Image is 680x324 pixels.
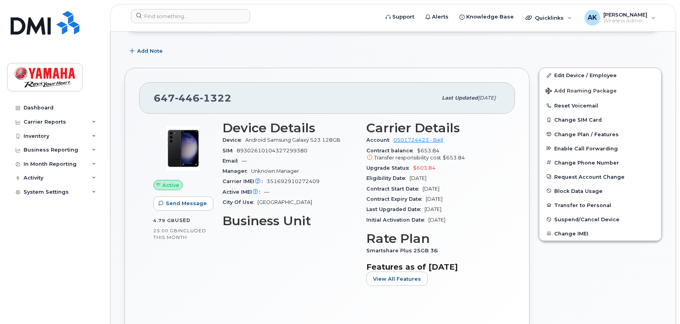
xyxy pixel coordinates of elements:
[443,155,465,161] span: $653.84
[153,228,178,233] span: 25.00 GB
[154,92,232,104] span: 647
[426,196,443,202] span: [DATE]
[423,186,439,192] span: [DATE]
[366,148,501,162] span: $653.84
[153,218,175,223] span: 4.79 GB
[125,44,169,58] button: Add Note
[222,199,257,205] span: City Of Use
[539,156,661,170] button: Change Phone Number
[222,178,266,184] span: Carrier IMEI
[366,272,428,286] button: View All Features
[366,217,428,223] span: Initial Activation Date
[539,198,661,212] button: Transfer to Personal
[539,141,661,156] button: Enable Call Forwarding
[162,181,179,189] span: Active
[160,125,207,172] img: image20231002-3703462-r49339.jpeg
[131,9,250,23] input: Find something...
[366,175,410,181] span: Eligibility Date
[245,137,340,143] span: Android Samsung Galaxy S23 128GB
[539,170,661,184] button: Request Account Change
[153,228,206,241] span: included this month
[466,13,514,21] span: Knowledge Base
[546,88,617,95] span: Add Roaming Package
[432,13,448,21] span: Alerts
[166,200,207,207] span: Send Message
[200,92,232,104] span: 1322
[266,178,320,184] span: 351692910272409
[393,137,443,143] a: 0501724423 - Bell
[539,212,661,226] button: Suspend/Cancel Device
[175,92,200,104] span: 446
[366,121,501,135] h3: Carrier Details
[366,231,501,246] h3: Rate Plan
[410,175,426,181] span: [DATE]
[366,148,417,154] span: Contract balance
[251,168,299,174] span: Unknown Manager
[478,95,496,101] span: [DATE]
[603,18,647,24] span: Wireless Admin
[413,165,436,171] span: $603.84
[554,217,619,222] span: Suspend/Cancel Device
[579,10,661,26] div: Andrey Komyshoanov
[366,186,423,192] span: Contract Start Date
[366,165,413,171] span: Upgrade Status
[366,248,442,254] span: Smartshare Plus 25GB 36
[237,148,307,154] span: 89302610104327299380
[222,214,357,228] h3: Business Unit
[366,262,501,272] h3: Features as of [DATE]
[554,145,618,151] span: Enable Call Forwarding
[420,9,454,25] a: Alerts
[366,206,425,212] span: Last Upgraded Date
[366,196,426,202] span: Contract Expiry Date
[539,98,661,113] button: Reset Voicemail
[539,127,661,141] button: Change Plan / Features
[539,113,661,127] button: Change SIM Card
[222,158,242,164] span: Email
[535,15,564,21] span: Quicklinks
[366,137,393,143] span: Account
[454,9,519,25] a: Knowledge Base
[175,217,191,223] span: used
[222,189,264,195] span: Active IMEI
[222,137,245,143] span: Device
[373,275,421,283] span: View All Features
[603,11,647,18] span: [PERSON_NAME]
[442,95,478,101] span: Last updated
[520,10,577,26] div: Quicklinks
[392,13,414,21] span: Support
[539,68,661,82] a: Edit Device / Employee
[539,184,661,198] button: Block Data Usage
[428,217,445,223] span: [DATE]
[425,206,441,212] span: [DATE]
[257,199,312,205] span: [GEOGRAPHIC_DATA]
[153,196,213,211] button: Send Message
[242,158,247,164] span: —
[137,47,163,55] span: Add Note
[554,131,619,137] span: Change Plan / Features
[539,226,661,241] button: Change IMEI
[222,168,251,174] span: Manager
[222,121,357,135] h3: Device Details
[380,9,420,25] a: Support
[264,189,269,195] span: —
[222,148,237,154] span: SIM
[588,13,597,22] span: AK
[374,155,441,161] span: Transfer responsibility cost
[539,82,661,98] button: Add Roaming Package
